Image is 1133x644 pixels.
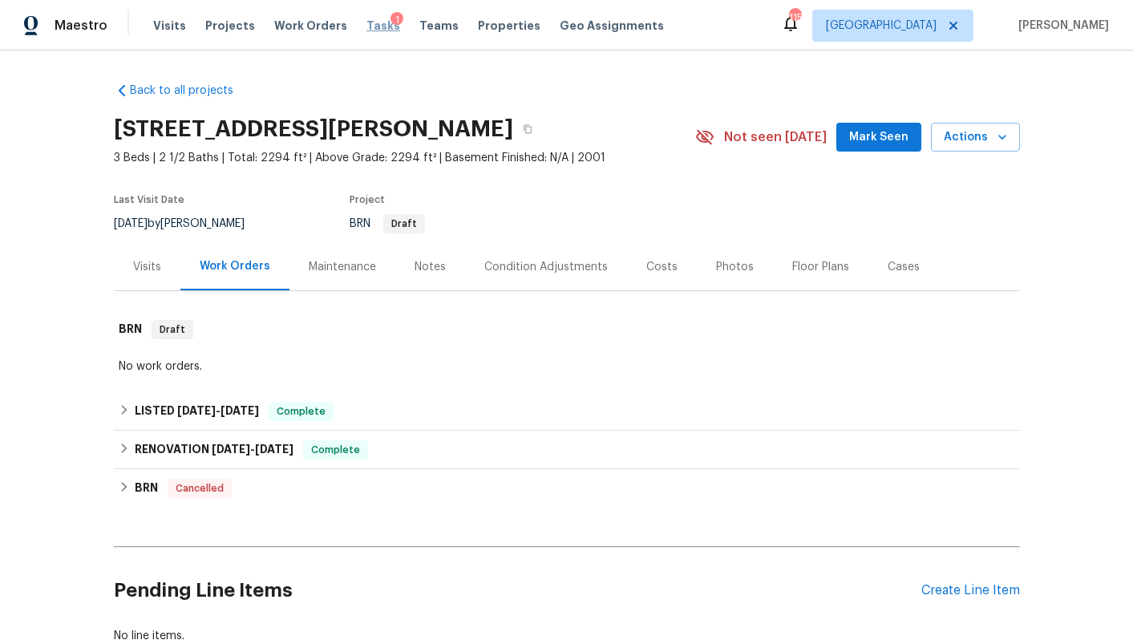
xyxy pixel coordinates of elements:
span: BRN [350,218,425,229]
span: - [212,444,293,455]
div: Notes [415,259,446,275]
span: Mark Seen [849,128,908,148]
span: - [177,405,259,416]
span: Cancelled [169,480,230,496]
button: Copy Address [513,115,542,144]
span: Geo Assignments [560,18,664,34]
span: Projects [205,18,255,34]
div: Visits [133,259,161,275]
div: Work Orders [200,258,270,274]
span: Complete [305,442,366,458]
span: [PERSON_NAME] [1012,18,1109,34]
span: [DATE] [114,218,148,229]
span: Draft [153,322,192,338]
div: No line items. [114,628,1020,644]
span: [GEOGRAPHIC_DATA] [826,18,937,34]
div: 1 [390,12,403,28]
a: Back to all projects [114,83,268,99]
div: 115 [789,10,800,26]
span: Teams [419,18,459,34]
span: [DATE] [255,444,293,455]
span: Visits [153,18,186,34]
span: [DATE] [212,444,250,455]
button: Mark Seen [836,123,921,152]
span: Last Visit Date [114,195,184,205]
span: Project [350,195,385,205]
span: Maestro [55,18,107,34]
div: No work orders. [119,358,1015,375]
span: 3 Beds | 2 1/2 Baths | Total: 2294 ft² | Above Grade: 2294 ft² | Basement Finished: N/A | 2001 [114,150,695,166]
div: RENOVATION [DATE]-[DATE]Complete [114,431,1020,469]
button: Actions [931,123,1020,152]
div: Condition Adjustments [484,259,608,275]
div: BRN Draft [114,304,1020,355]
span: Draft [385,219,423,229]
div: Maintenance [309,259,376,275]
div: by [PERSON_NAME] [114,214,264,233]
h2: [STREET_ADDRESS][PERSON_NAME] [114,121,513,137]
span: Actions [944,128,1007,148]
div: Create Line Item [921,583,1020,598]
span: Tasks [366,20,400,31]
span: Properties [478,18,540,34]
div: BRN Cancelled [114,469,1020,508]
h6: LISTED [135,402,259,421]
span: [DATE] [177,405,216,416]
span: Work Orders [274,18,347,34]
h6: BRN [135,479,158,498]
h2: Pending Line Items [114,553,921,628]
h6: BRN [119,320,142,339]
span: [DATE] [221,405,259,416]
span: Complete [270,403,332,419]
div: Photos [716,259,754,275]
div: Costs [646,259,678,275]
div: Cases [888,259,920,275]
div: Floor Plans [792,259,849,275]
h6: RENOVATION [135,440,293,460]
div: LISTED [DATE]-[DATE]Complete [114,392,1020,431]
span: Not seen [DATE] [724,129,827,145]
